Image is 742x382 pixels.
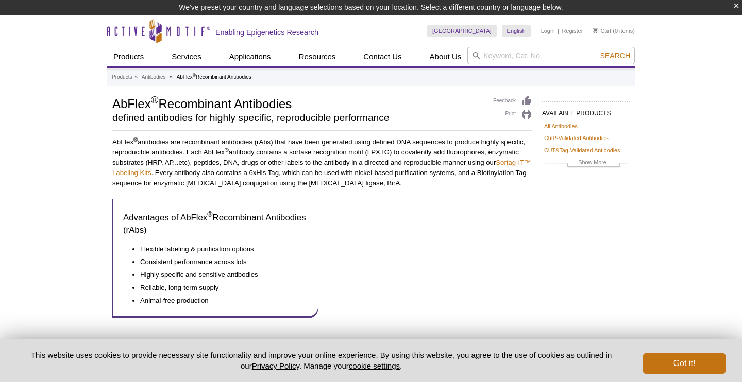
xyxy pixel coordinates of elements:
[112,73,132,82] a: Products
[140,293,297,306] li: Animal-free production
[293,47,342,66] a: Resources
[207,211,212,219] sup: ®
[558,25,559,37] li: |
[16,350,626,371] p: This website uses cookies to provide necessary site functionality and improve your online experie...
[493,109,532,120] a: Print
[600,51,630,60] span: Search
[544,146,620,155] a: CUT&Tag-Validated Antibodies
[427,25,497,37] a: [GEOGRAPHIC_DATA]
[643,353,726,374] button: Got it!
[542,101,630,120] h2: AVAILABLE PRODUCTS
[593,28,598,33] img: Your Cart
[544,133,609,143] a: ChIP-Validated Antibodies
[215,28,318,37] h2: Enabling Epigenetics Research
[123,212,308,236] h3: Advantages of AbFlex Recombinant Antibodies (rAbs)
[493,95,532,107] a: Feedback
[165,47,208,66] a: Services
[544,121,578,131] a: All Antibodies
[502,25,531,37] a: English
[193,73,196,78] sup: ®
[562,27,583,34] a: Register
[133,136,138,143] sup: ®
[597,51,633,60] button: Search
[140,254,297,267] li: Consistent performance across lots
[151,94,159,106] sup: ®
[112,95,483,111] h1: AbFlex Recombinant Antibodies
[424,47,468,66] a: About Us
[140,244,297,254] li: Flexible labeling & purification options
[112,113,483,123] h2: defined antibodies for highly specific, reproducible performance
[252,361,299,370] a: Privacy Policy
[541,27,555,34] a: Login
[544,158,628,169] a: Show More
[467,47,635,64] input: Keyword, Cat. No.
[593,25,635,37] li: (0 items)
[357,47,408,66] a: Contact Us
[170,74,173,80] li: »
[140,267,297,280] li: Highly specific and sensitive antibodies
[177,74,251,80] li: AbFlex Recombinant Antibodies
[134,74,138,80] li: »
[142,73,166,82] a: Antibodies
[223,47,277,66] a: Applications
[349,361,400,370] button: cookie settings
[140,280,297,293] li: Reliable, long-term supply
[112,137,532,188] p: AbFlex antibodies are recombinant antibodies (rAbs) that have been generated using defined DNA se...
[107,47,150,66] a: Products
[225,147,229,153] sup: ®
[593,27,611,34] a: Cart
